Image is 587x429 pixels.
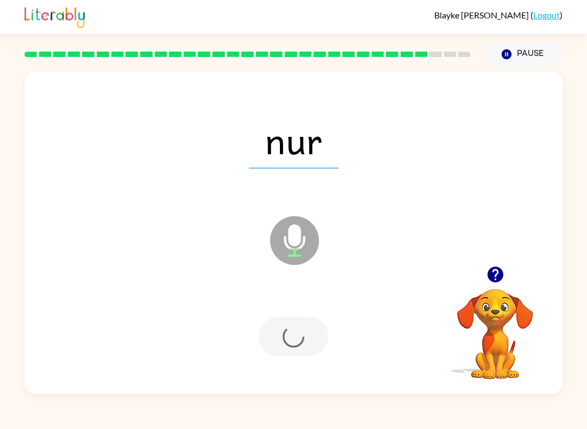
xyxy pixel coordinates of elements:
[434,10,563,20] div: ( )
[24,4,85,28] img: Literably
[533,10,560,20] a: Logout
[434,10,530,20] span: Blayke [PERSON_NAME]
[484,42,563,67] button: Pause
[249,112,339,168] span: nur
[441,272,549,381] video: Your browser must support playing .mp4 files to use Literably. Please try using another browser.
